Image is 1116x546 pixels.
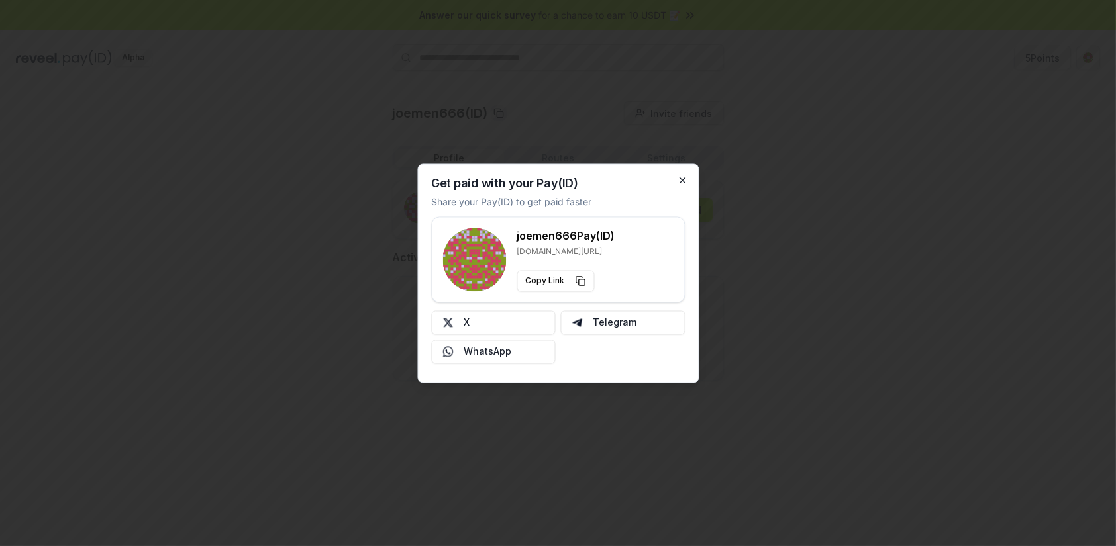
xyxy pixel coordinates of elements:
[442,317,453,328] img: X
[431,310,556,334] button: X
[442,346,453,357] img: Whatsapp
[561,310,685,334] button: Telegram
[431,177,578,189] h2: Get paid with your Pay(ID)
[517,228,615,244] h3: joemen666 Pay(ID)
[572,317,583,328] img: Telegram
[517,246,615,257] p: [DOMAIN_NAME][URL]
[431,340,556,363] button: WhatsApp
[431,195,591,208] p: Share your Pay(ID) to get paid faster
[517,270,594,291] button: Copy Link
